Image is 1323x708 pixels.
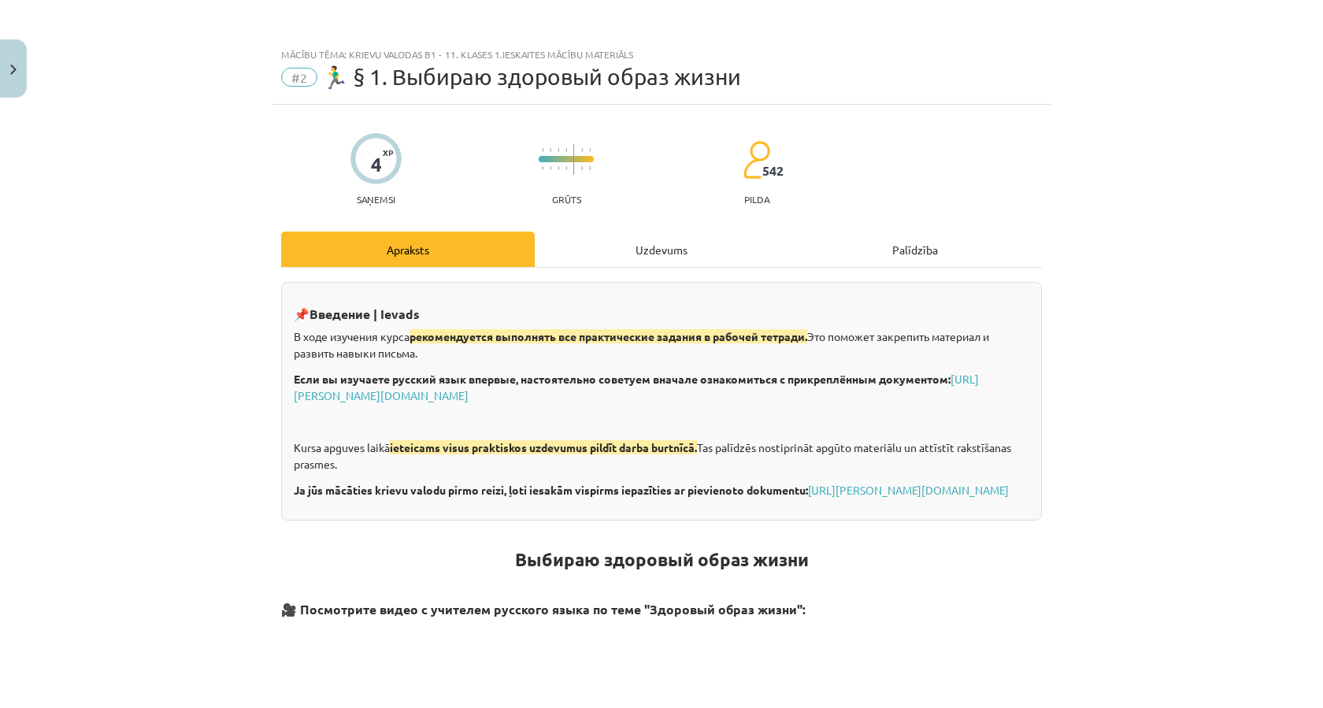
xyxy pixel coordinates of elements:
img: icon-short-line-57e1e144782c952c97e751825c79c345078a6d821885a25fce030b3d8c18986b.svg [565,148,567,152]
img: icon-short-line-57e1e144782c952c97e751825c79c345078a6d821885a25fce030b3d8c18986b.svg [542,148,543,152]
img: icon-close-lesson-0947bae3869378f0d4975bcd49f059093ad1ed9edebbc8119c70593378902aed.svg [10,65,17,75]
img: icon-short-line-57e1e144782c952c97e751825c79c345078a6d821885a25fce030b3d8c18986b.svg [558,148,559,152]
h3: 📌 [294,295,1029,324]
img: icon-short-line-57e1e144782c952c97e751825c79c345078a6d821885a25fce030b3d8c18986b.svg [542,166,543,170]
p: Kursa apguves laikā Tas palīdzēs nostiprināt apgūto materiālu un attīstīt rakstīšanas prasmes. [294,439,1029,473]
div: Uzdevums [535,232,788,267]
div: Palīdzība [788,232,1042,267]
img: icon-short-line-57e1e144782c952c97e751825c79c345078a6d821885a25fce030b3d8c18986b.svg [558,166,559,170]
span: рекомендуется выполнять все практические задания в рабочей тетради. [409,329,807,343]
img: icon-short-line-57e1e144782c952c97e751825c79c345078a6d821885a25fce030b3d8c18986b.svg [550,166,551,170]
img: icon-short-line-57e1e144782c952c97e751825c79c345078a6d821885a25fce030b3d8c18986b.svg [589,148,591,152]
a: [URL][PERSON_NAME][DOMAIN_NAME] [294,372,979,402]
img: icon-long-line-d9ea69661e0d244f92f715978eff75569469978d946b2353a9bb055b3ed8787d.svg [573,144,575,175]
div: Apraksts [281,232,535,267]
p: pilda [744,194,769,205]
p: Grūts [552,194,581,205]
img: students-c634bb4e5e11cddfef0936a35e636f08e4e9abd3cc4e673bd6f9a4125e45ecb1.svg [743,140,770,180]
img: icon-short-line-57e1e144782c952c97e751825c79c345078a6d821885a25fce030b3d8c18986b.svg [550,148,551,152]
a: [URL][PERSON_NAME][DOMAIN_NAME] [808,483,1009,497]
img: icon-short-line-57e1e144782c952c97e751825c79c345078a6d821885a25fce030b3d8c18986b.svg [581,166,583,170]
img: icon-short-line-57e1e144782c952c97e751825c79c345078a6d821885a25fce030b3d8c18986b.svg [565,166,567,170]
span: XP [383,148,393,157]
span: 🏃‍♂️ § 1. Выбираю здоровый образ жизни [321,64,741,90]
p: Saņemsi [350,194,402,205]
strong: Введение | Ievads [309,306,420,322]
strong: Ja jūs mācāties krievu valodu pirmo reizi, ļoti iesakām vispirms iepazīties ar pievienoto dokumentu: [294,483,808,497]
strong: Выбираю здоровый образ жизни [515,548,809,571]
strong: 🎥 Посмотрите видео с учителем русского языка по теме "Здоровый образ жизни": [281,601,806,617]
strong: Если вы изучаете русский язык впервые, настоятельно советуем вначале ознакомиться с прикреплённым... [294,372,951,386]
div: 4 [371,154,382,176]
img: icon-short-line-57e1e144782c952c97e751825c79c345078a6d821885a25fce030b3d8c18986b.svg [589,166,591,170]
span: #2 [281,68,317,87]
p: В ходе изучения курса Это поможет закрепить материал и развить навыки письма. [294,328,1029,361]
img: icon-short-line-57e1e144782c952c97e751825c79c345078a6d821885a25fce030b3d8c18986b.svg [581,148,583,152]
div: Mācību tēma: Krievu valodas b1 - 11. klases 1.ieskaites mācību materiāls [281,49,1042,60]
span: ieteicams visus praktiskos uzdevumus pildīt darba burtnīcā. [390,440,697,454]
span: 542 [762,164,784,178]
